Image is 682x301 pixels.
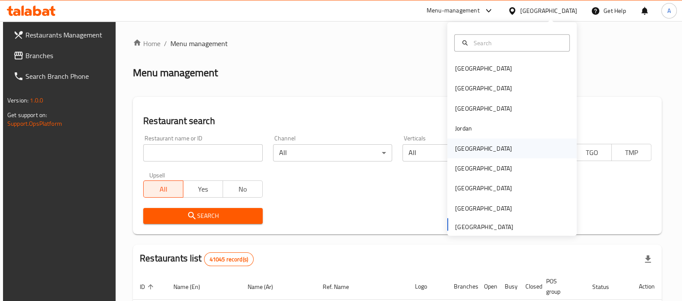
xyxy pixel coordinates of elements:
[455,143,512,153] div: [GEOGRAPHIC_DATA]
[575,146,608,159] span: TGO
[7,95,28,106] span: Version:
[133,66,218,80] h2: Menu management
[7,118,62,129] a: Support.OpsPlatform
[248,282,284,292] span: Name (Ar)
[477,273,498,300] th: Open
[273,144,392,161] div: All
[455,84,512,93] div: [GEOGRAPHIC_DATA]
[140,252,254,266] h2: Restaurants list
[455,204,512,213] div: [GEOGRAPHIC_DATA]
[323,282,360,292] span: Ref. Name
[498,273,519,300] th: Busy
[25,71,110,81] span: Search Branch Phone
[140,282,156,292] span: ID
[638,249,658,270] div: Export file
[455,64,512,73] div: [GEOGRAPHIC_DATA]
[223,180,263,198] button: No
[143,144,262,161] input: Search for restaurant name or ID..
[149,172,165,178] label: Upsell
[408,273,447,300] th: Logo
[170,38,228,49] span: Menu management
[173,282,211,292] span: Name (En)
[470,38,564,47] input: Search
[7,109,47,121] span: Get support on:
[226,183,259,195] span: No
[455,164,512,173] div: [GEOGRAPHIC_DATA]
[6,45,117,66] a: Branches
[143,180,183,198] button: All
[143,115,651,127] h2: Restaurant search
[164,38,167,49] li: /
[455,183,512,193] div: [GEOGRAPHIC_DATA]
[25,50,110,61] span: Branches
[632,273,662,300] th: Action
[455,103,512,113] div: [GEOGRAPHIC_DATA]
[6,66,117,87] a: Search Branch Phone
[204,252,254,266] div: Total records count
[147,183,180,195] span: All
[572,144,612,161] button: TGO
[30,95,43,106] span: 1.0.0
[615,146,648,159] span: TMP
[611,144,651,161] button: TMP
[520,6,577,16] div: [GEOGRAPHIC_DATA]
[150,211,255,221] span: Search
[546,276,575,297] span: POS group
[25,30,110,40] span: Restaurants Management
[402,144,522,161] div: All
[455,124,472,133] div: Jordan
[133,38,662,49] nav: breadcrumb
[447,273,477,300] th: Branches
[519,273,539,300] th: Closed
[187,183,220,195] span: Yes
[667,6,671,16] span: A
[427,6,480,16] div: Menu-management
[183,180,223,198] button: Yes
[6,25,117,45] a: Restaurants Management
[143,208,262,224] button: Search
[592,282,620,292] span: Status
[133,38,160,49] a: Home
[204,255,253,264] span: 41045 record(s)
